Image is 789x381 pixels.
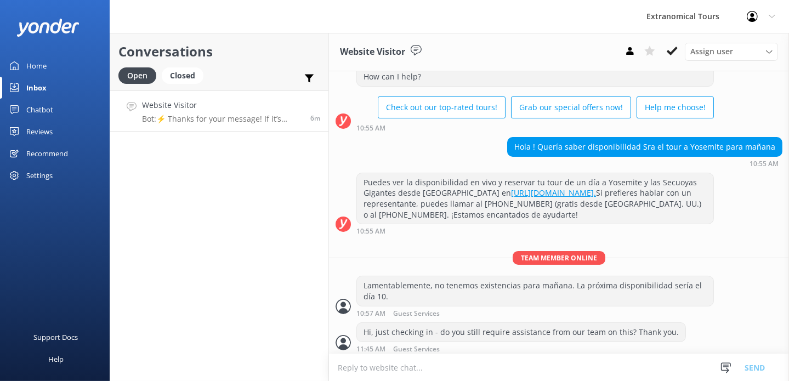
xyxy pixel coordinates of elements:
[357,276,713,305] div: Lamentablemente, no tenemos existencias para mañana. La próxima disponibilidad sería el día 10.
[685,43,778,60] div: Assign User
[356,228,385,235] strong: 10:55 AM
[357,323,685,342] div: Hi, just checking in - do you still require assistance from our team on this? Thank you.
[356,345,686,353] div: Sep 08 2025 11:45am (UTC -07:00) America/Tijuana
[118,69,162,81] a: Open
[162,67,203,84] div: Closed
[118,67,156,84] div: Open
[357,56,713,86] div: Hey there 👋 I'm a virtual assistant for Extranomical Tours, here to answer your questions. How ca...
[48,348,64,370] div: Help
[378,96,506,118] button: Check out our top-rated tours!
[356,309,714,317] div: Sep 08 2025 10:57am (UTC -07:00) America/Tijuana
[110,90,328,132] a: Website VisitorBot:⚡ Thanks for your message! If it’s during our office hours (5:30am–10pm PT), a...
[356,310,385,317] strong: 10:57 AM
[26,77,47,99] div: Inbox
[118,41,320,62] h2: Conversations
[508,138,782,156] div: Hola ! Quería saber disponibilidad Sra el tour a Yosemite para mañana
[26,143,68,164] div: Recommend
[142,99,302,111] h4: Website Visitor
[26,164,53,186] div: Settings
[393,310,440,317] span: Guest Services
[340,45,405,59] h3: Website Visitor
[356,124,714,132] div: Sep 08 2025 10:55am (UTC -07:00) America/Tijuana
[26,99,53,121] div: Chatbot
[34,326,78,348] div: Support Docs
[356,346,385,353] strong: 11:45 AM
[26,55,47,77] div: Home
[16,19,80,37] img: yonder-white-logo.png
[142,114,302,124] p: Bot: ⚡ Thanks for your message! If it’s during our office hours (5:30am–10pm PT), a live agent wi...
[511,187,596,198] a: [URL][DOMAIN_NAME].
[357,173,713,224] div: Puedes ver la disponibilidad en vivo y reservar tu tour de un día a Yosemite y las Secuoyas Gigan...
[356,125,385,132] strong: 10:55 AM
[690,46,733,58] span: Assign user
[356,227,714,235] div: Sep 08 2025 10:55am (UTC -07:00) America/Tijuana
[507,160,782,167] div: Sep 08 2025 10:55am (UTC -07:00) America/Tijuana
[393,346,440,353] span: Guest Services
[637,96,714,118] button: Help me choose!
[26,121,53,143] div: Reviews
[310,113,320,123] span: Sep 08 2025 01:37pm (UTC -07:00) America/Tijuana
[513,251,605,265] span: Team member online
[162,69,209,81] a: Closed
[511,96,631,118] button: Grab our special offers now!
[750,161,779,167] strong: 10:55 AM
